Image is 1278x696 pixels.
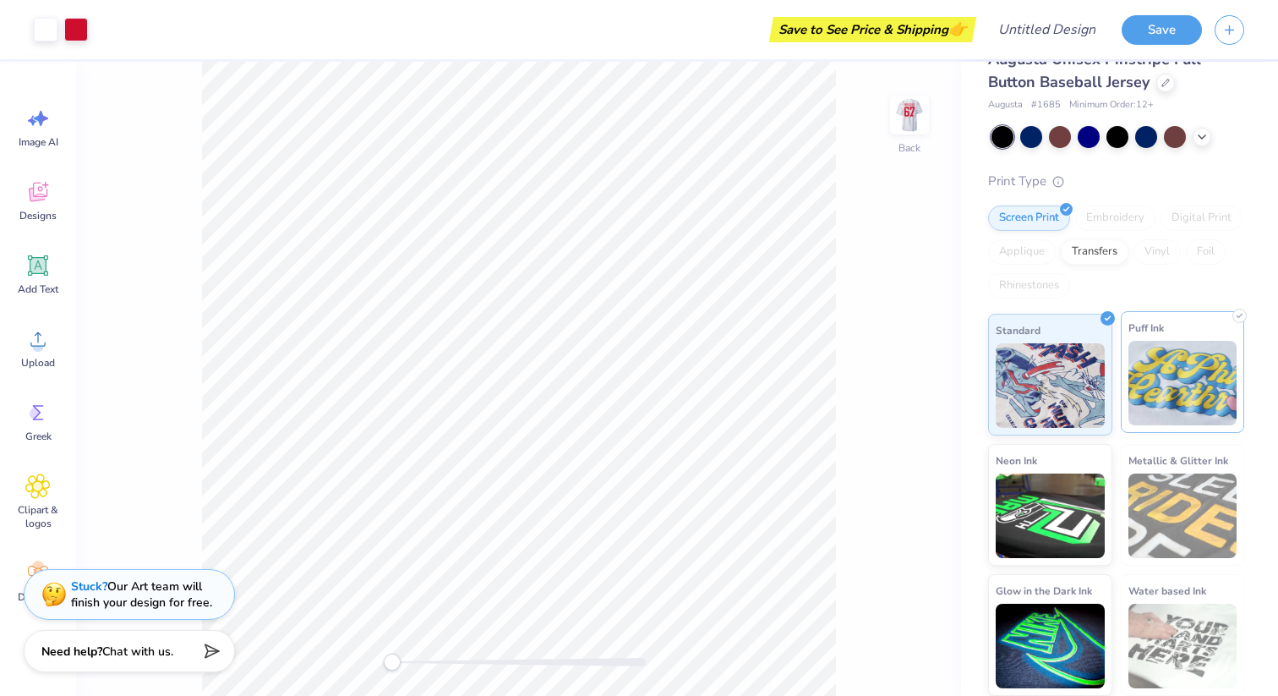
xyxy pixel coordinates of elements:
[988,206,1070,231] div: Screen Print
[71,578,212,611] div: Our Art team will finish your design for free.
[18,590,58,604] span: Decorate
[1186,239,1226,265] div: Foil
[1061,239,1128,265] div: Transfers
[988,239,1056,265] div: Applique
[988,273,1070,299] div: Rhinestones
[1031,98,1061,112] span: # 1685
[996,321,1040,339] span: Standard
[996,582,1092,600] span: Glow in the Dark Ink
[1122,15,1202,45] button: Save
[996,474,1105,558] img: Neon Ink
[985,13,1109,47] input: Untitled Design
[1128,341,1237,425] img: Puff Ink
[19,209,57,222] span: Designs
[1128,452,1228,469] span: Metallic & Glitter Ink
[988,172,1244,191] div: Print Type
[996,452,1037,469] span: Neon Ink
[773,17,972,42] div: Save to See Price & Shipping
[893,98,926,132] img: Back
[988,98,1023,112] span: Augusta
[384,654,401,671] div: Accessibility label
[898,140,920,156] div: Back
[996,604,1105,688] img: Glow in the Dark Ink
[1075,206,1155,231] div: Embroidery
[1128,474,1237,558] img: Metallic & Glitter Ink
[21,356,55,370] span: Upload
[18,282,58,296] span: Add Text
[1069,98,1154,112] span: Minimum Order: 12 +
[996,343,1105,428] img: Standard
[1128,582,1206,600] span: Water based Ink
[71,578,107,595] strong: Stuck?
[948,19,967,39] span: 👉
[102,644,173,660] span: Chat with us.
[1133,239,1181,265] div: Vinyl
[1128,604,1237,688] img: Water based Ink
[1161,206,1242,231] div: Digital Print
[10,503,66,530] span: Clipart & logos
[1128,319,1164,337] span: Puff Ink
[41,644,102,660] strong: Need help?
[25,430,52,443] span: Greek
[19,135,58,149] span: Image AI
